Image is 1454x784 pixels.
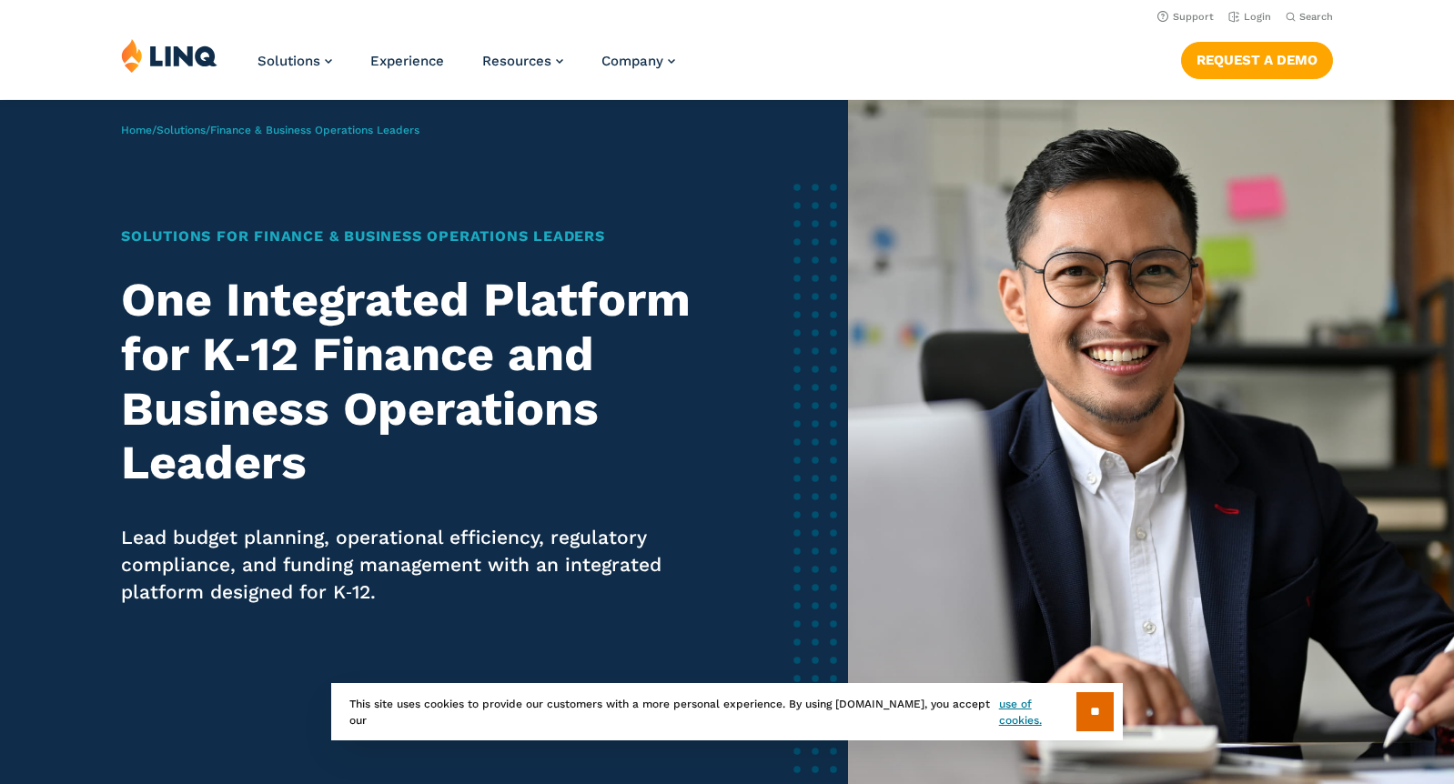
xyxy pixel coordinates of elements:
[257,53,320,69] span: Solutions
[482,53,563,69] a: Resources
[121,226,694,247] h1: Solutions for Finance & Business Operations Leaders
[121,273,694,490] h2: One Integrated Platform for K‑12 Finance and Business Operations Leaders
[121,124,152,136] a: Home
[331,683,1123,740] div: This site uses cookies to provide our customers with a more personal experience. By using [DOMAIN...
[121,38,217,73] img: LINQ | K‑12 Software
[121,524,694,606] p: Lead budget planning, operational efficiency, regulatory compliance, and funding management with ...
[1299,11,1333,23] span: Search
[1228,11,1271,23] a: Login
[1181,38,1333,78] nav: Button Navigation
[1157,11,1214,23] a: Support
[210,124,419,136] span: Finance & Business Operations Leaders
[121,124,419,136] span: / /
[257,38,675,98] nav: Primary Navigation
[601,53,663,69] span: Company
[157,124,206,136] a: Solutions
[370,53,444,69] a: Experience
[1286,10,1333,24] button: Open Search Bar
[999,696,1076,729] a: use of cookies.
[1181,42,1333,78] a: Request a Demo
[257,53,332,69] a: Solutions
[601,53,675,69] a: Company
[482,53,551,69] span: Resources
